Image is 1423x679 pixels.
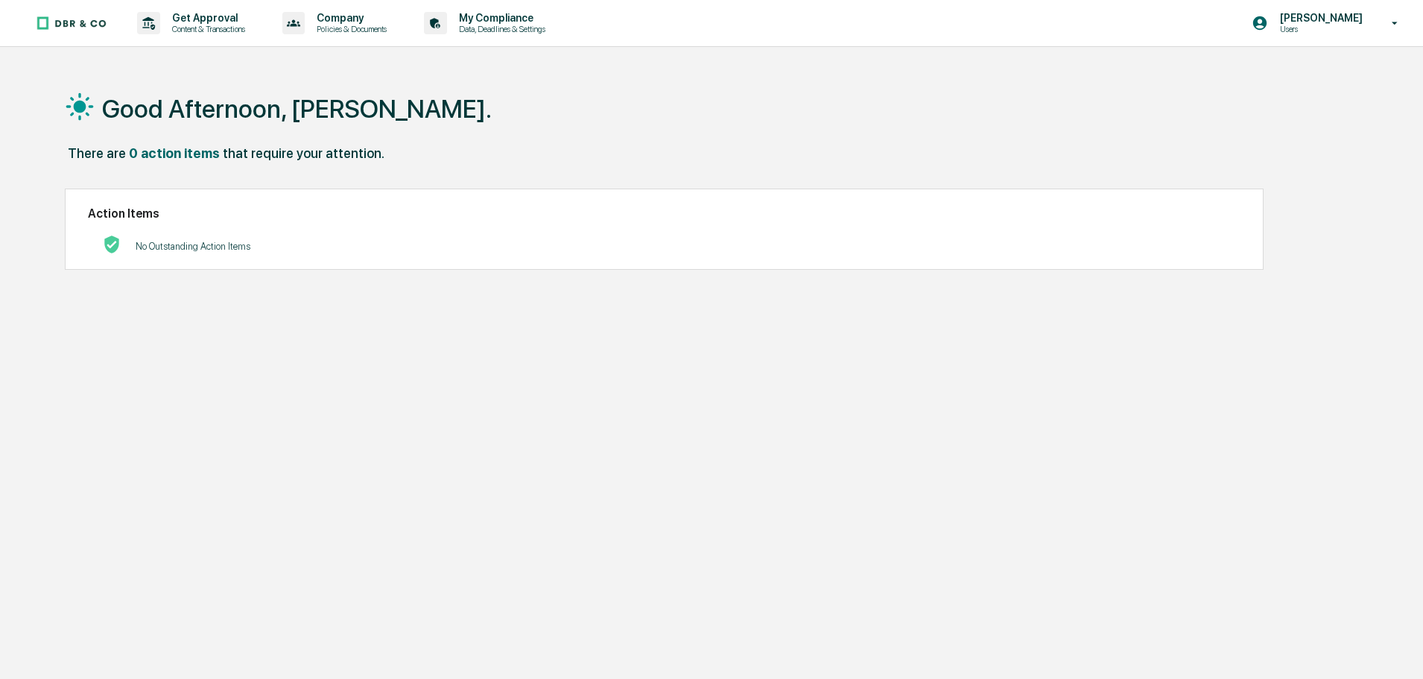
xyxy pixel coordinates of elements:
[447,12,553,24] p: My Compliance
[68,145,126,161] div: There are
[1268,12,1370,24] p: [PERSON_NAME]
[1268,24,1370,34] p: Users
[305,12,394,24] p: Company
[223,145,384,161] div: that require your attention.
[103,236,121,253] img: No Actions logo
[88,206,1240,221] h2: Action Items
[102,94,492,124] h1: Good Afternoon, [PERSON_NAME].
[129,145,220,161] div: 0 action items
[305,24,394,34] p: Policies & Documents
[136,241,250,252] p: No Outstanding Action Items
[447,24,553,34] p: Data, Deadlines & Settings
[36,16,107,31] img: logo
[160,24,253,34] p: Content & Transactions
[160,12,253,24] p: Get Approval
